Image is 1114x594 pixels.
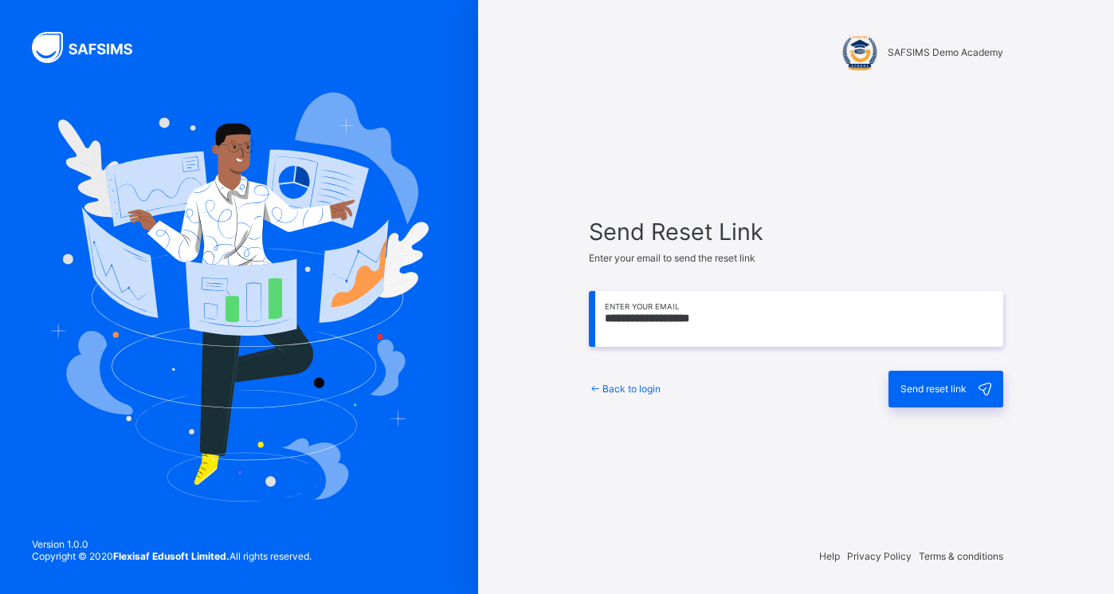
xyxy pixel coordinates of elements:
a: Back to login [589,383,661,395]
img: Hero Image [49,92,429,501]
span: Enter your email to send the reset link [589,252,755,264]
span: Help [819,550,840,562]
img: SAFSIMS Logo [32,32,151,63]
span: Back to login [602,383,661,395]
span: Terms & conditions [919,550,1003,562]
span: Privacy Policy [847,550,912,562]
span: Send Reset Link [589,218,1003,246]
span: SAFSIMS Demo Academy [888,46,1003,58]
img: SAFSIMS Demo Academy [840,32,880,72]
strong: Flexisaf Edusoft Limited. [113,550,229,562]
span: Version 1.0.0 [32,538,312,550]
span: Send reset link [900,383,967,395]
span: Copyright © 2020 All rights reserved. [32,550,312,562]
